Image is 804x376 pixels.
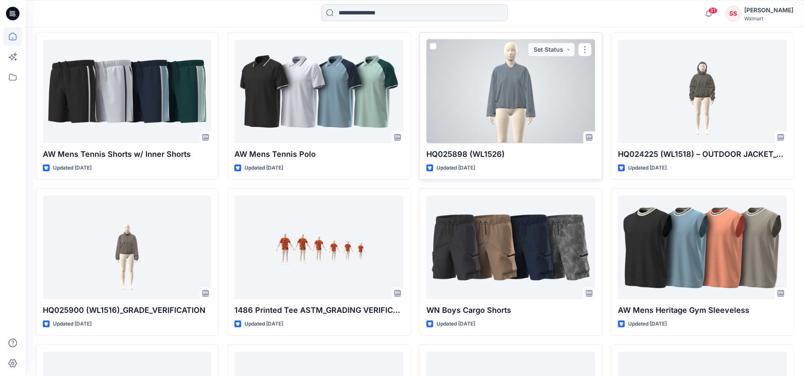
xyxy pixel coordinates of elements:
[234,148,403,160] p: AW Mens Tennis Polo
[426,304,595,316] p: WN Boys Cargo Shorts
[744,5,793,15] div: [PERSON_NAME]
[426,39,595,143] a: HQ025898 (WL1526)
[43,304,211,316] p: HQ025900 (WL1516)_GRADE_VERIFICATION
[43,195,211,299] a: HQ025900 (WL1516)_GRADE_VERIFICATION
[43,148,211,160] p: AW Mens Tennis Shorts w/ Inner Shorts
[618,304,787,316] p: AW Mens Heritage Gym Sleeveless
[628,164,667,173] p: Updated [DATE]
[53,164,92,173] p: Updated [DATE]
[726,6,741,21] div: SS
[618,148,787,160] p: HQ024225 (WL1518) – OUTDOOR JACKET_GRADE VERIFICATION
[618,39,787,143] a: HQ024225 (WL1518) – OUTDOOR JACKET_GRADE VERIFICATION
[708,7,718,14] span: 31
[628,320,667,329] p: Updated [DATE]
[426,195,595,299] a: WN Boys Cargo Shorts
[618,195,787,299] a: AW Mens Heritage Gym Sleeveless
[437,320,475,329] p: Updated [DATE]
[234,195,403,299] a: 1486 Printed Tee ASTM_GRADING VERIFICATION
[53,320,92,329] p: Updated [DATE]
[437,164,475,173] p: Updated [DATE]
[43,39,211,143] a: AW Mens Tennis Shorts w/ Inner Shorts
[426,148,595,160] p: HQ025898 (WL1526)
[245,320,283,329] p: Updated [DATE]
[234,304,403,316] p: 1486 Printed Tee ASTM_GRADING VERIFICATION
[245,164,283,173] p: Updated [DATE]
[744,15,793,22] div: Walmart
[234,39,403,143] a: AW Mens Tennis Polo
